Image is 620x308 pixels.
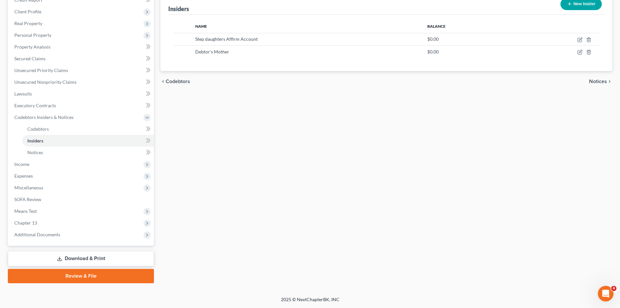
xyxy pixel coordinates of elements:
[160,79,190,84] button: chevron_left Codebtors
[14,56,46,61] span: Secured Claims
[14,9,41,14] span: Client Profile
[22,123,154,135] a: Codebtors
[14,91,32,96] span: Lawsuits
[598,286,613,301] iframe: Intercom live chat
[14,161,29,167] span: Income
[14,32,51,38] span: Personal Property
[9,41,154,53] a: Property Analysis
[195,36,258,42] span: Step daughters Affirm Account
[168,5,189,13] div: Insiders
[195,49,229,54] span: Debtor's Mother
[14,79,76,85] span: Unsecured Nonpriority Claims
[160,79,166,84] i: chevron_left
[27,150,43,155] span: Notices
[14,173,33,179] span: Expenses
[14,103,56,108] span: Executory Contracts
[8,269,154,283] a: Review & File
[9,53,154,65] a: Secured Claims
[9,100,154,111] a: Executory Contracts
[14,220,37,226] span: Chapter 13
[14,197,41,202] span: SOFA Review
[14,185,43,190] span: Miscellaneous
[14,21,42,26] span: Real Property
[589,79,612,84] button: Notices chevron_right
[611,286,616,291] span: 4
[14,232,60,237] span: Additional Documents
[9,194,154,205] a: SOFA Review
[427,49,439,54] span: $0.00
[607,79,612,84] i: chevron_right
[22,135,154,147] a: Insiders
[14,44,50,50] span: Property Analysis
[589,79,607,84] span: Notices
[427,36,439,42] span: $0.00
[22,147,154,158] a: Notices
[166,79,190,84] span: Codebtors
[14,67,68,73] span: Unsecured Priority Claims
[125,296,496,308] div: 2025 © NextChapterBK, INC
[8,251,154,266] a: Download & Print
[9,88,154,100] a: Lawsuits
[195,24,207,29] span: Name
[9,76,154,88] a: Unsecured Nonpriority Claims
[14,114,74,120] span: Codebtors Insiders & Notices
[27,126,49,132] span: Codebtors
[9,65,154,76] a: Unsecured Priority Claims
[427,24,446,29] span: Balance
[14,208,37,214] span: Means Test
[27,138,43,143] span: Insiders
